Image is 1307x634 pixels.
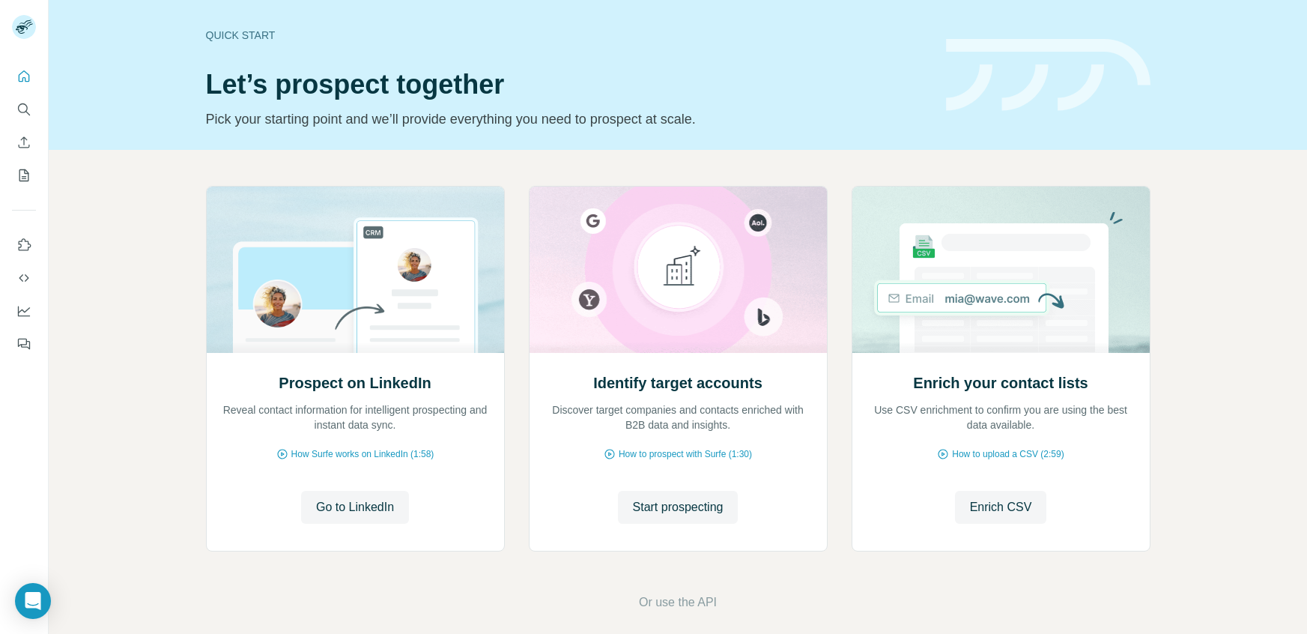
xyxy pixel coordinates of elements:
[301,491,409,524] button: Go to LinkedIn
[970,498,1032,516] span: Enrich CSV
[619,447,752,461] span: How to prospect with Surfe (1:30)
[529,187,828,353] img: Identify target accounts
[206,109,928,130] p: Pick your starting point and we’ll provide everything you need to prospect at scale.
[12,162,36,189] button: My lists
[952,447,1064,461] span: How to upload a CSV (2:59)
[279,372,431,393] h2: Prospect on LinkedIn
[955,491,1047,524] button: Enrich CSV
[222,402,489,432] p: Reveal contact information for intelligent prospecting and instant data sync.
[633,498,724,516] span: Start prospecting
[206,70,928,100] h1: Let’s prospect together
[12,96,36,123] button: Search
[12,265,36,292] button: Use Surfe API
[206,187,505,353] img: Prospect on LinkedIn
[946,39,1150,112] img: banner
[12,63,36,90] button: Quick start
[291,447,434,461] span: How Surfe works on LinkedIn (1:58)
[15,583,51,619] div: Open Intercom Messenger
[593,372,762,393] h2: Identify target accounts
[12,129,36,156] button: Enrich CSV
[12,330,36,357] button: Feedback
[316,498,394,516] span: Go to LinkedIn
[545,402,812,432] p: Discover target companies and contacts enriched with B2B data and insights.
[867,402,1135,432] p: Use CSV enrichment to confirm you are using the best data available.
[12,232,36,259] button: Use Surfe on LinkedIn
[852,187,1150,353] img: Enrich your contact lists
[639,594,717,612] button: Or use the API
[206,28,928,43] div: Quick start
[618,491,739,524] button: Start prospecting
[913,372,1088,393] h2: Enrich your contact lists
[12,298,36,324] button: Dashboard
